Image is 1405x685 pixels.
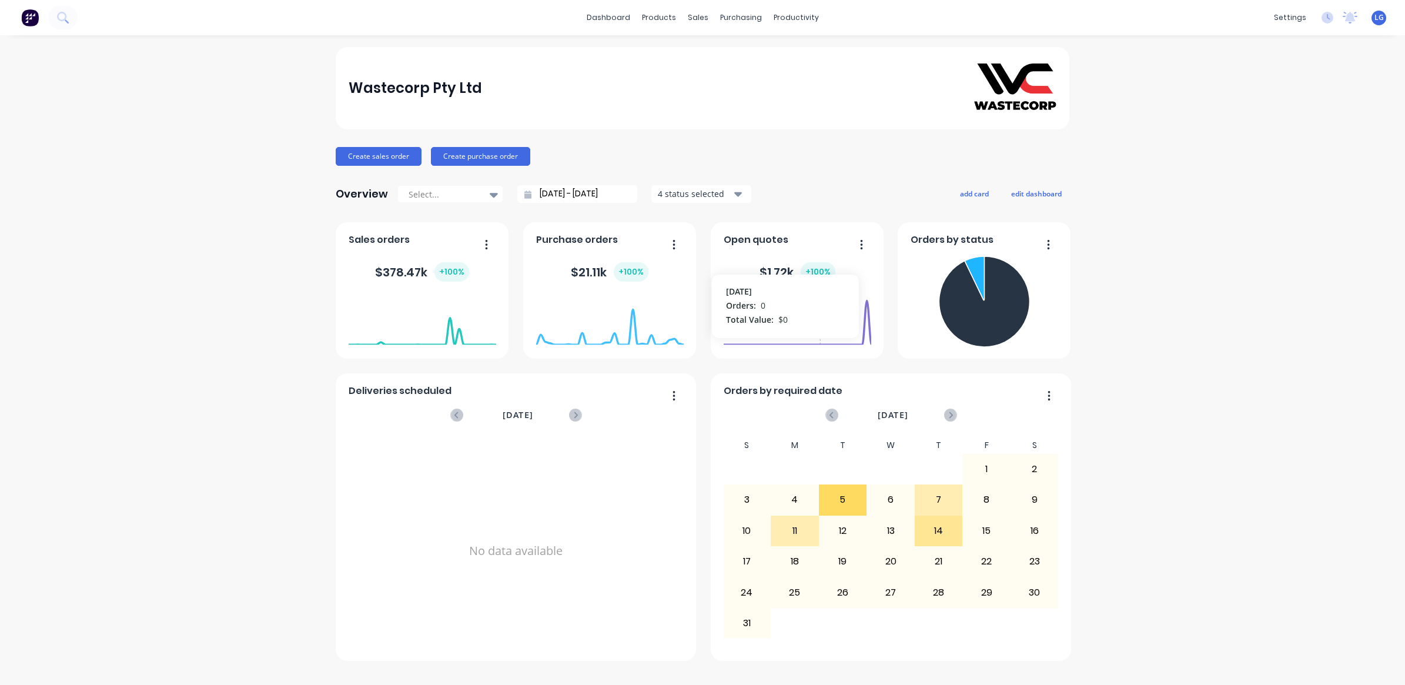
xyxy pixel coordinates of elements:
[571,262,648,282] div: $ 21.11k
[819,547,867,576] div: 19
[801,262,835,282] div: + 100 %
[682,9,714,26] div: sales
[963,577,1010,607] div: 29
[911,233,993,247] span: Orders by status
[915,437,963,454] div: T
[952,186,996,201] button: add card
[771,516,818,546] div: 11
[867,437,915,454] div: W
[724,609,771,638] div: 31
[724,233,788,247] span: Open quotes
[867,547,914,576] div: 20
[963,547,1010,576] div: 22
[878,409,908,422] span: [DATE]
[915,577,962,607] div: 28
[581,9,636,26] a: dashboard
[771,547,818,576] div: 18
[1011,516,1058,546] div: 16
[819,577,867,607] div: 26
[963,485,1010,514] div: 8
[974,64,1056,112] img: Wastecorp Pty Ltd
[614,262,648,282] div: + 100 %
[714,9,768,26] div: purchasing
[336,182,388,206] div: Overview
[724,384,842,398] span: Orders by required date
[349,437,684,665] div: No data available
[536,233,618,247] span: Purchase orders
[724,547,771,576] div: 17
[1003,186,1069,201] button: edit dashboard
[963,455,1010,484] div: 1
[349,76,482,100] div: Wastecorp Pty Ltd
[771,577,818,607] div: 25
[819,516,867,546] div: 12
[962,437,1011,454] div: F
[1011,577,1058,607] div: 30
[636,9,682,26] div: products
[963,516,1010,546] div: 15
[434,262,469,282] div: + 100 %
[651,185,751,203] button: 4 status selected
[915,485,962,514] div: 7
[771,485,818,514] div: 4
[867,516,914,546] div: 13
[724,516,771,546] div: 10
[1374,12,1384,23] span: LG
[724,577,771,607] div: 24
[503,409,533,422] span: [DATE]
[771,437,819,454] div: M
[915,516,962,546] div: 14
[1011,455,1058,484] div: 2
[1011,547,1058,576] div: 23
[431,147,530,166] button: Create purchase order
[723,437,771,454] div: S
[1011,437,1059,454] div: S
[760,262,835,282] div: $ 1.72k
[1011,485,1058,514] div: 9
[867,577,914,607] div: 27
[658,188,732,200] div: 4 status selected
[1268,9,1312,26] div: settings
[768,9,825,26] div: productivity
[915,547,962,576] div: 21
[867,485,914,514] div: 6
[375,262,469,282] div: $ 378.47k
[21,9,39,26] img: Factory
[336,147,421,166] button: Create sales order
[349,233,410,247] span: Sales orders
[819,437,867,454] div: T
[819,485,867,514] div: 5
[724,485,771,514] div: 3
